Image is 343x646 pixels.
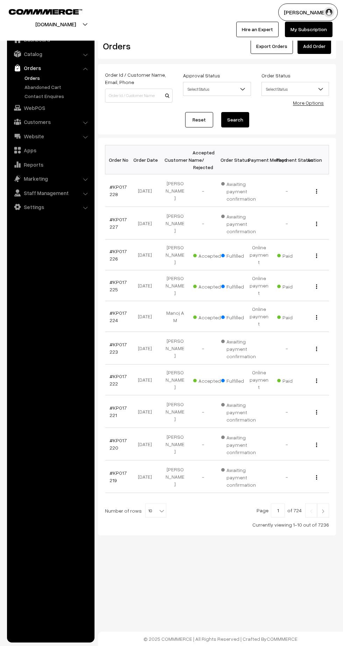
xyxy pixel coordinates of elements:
[221,336,256,360] span: Awaiting payment confirmation
[287,507,302,513] span: of 724
[9,9,82,14] img: COMMMERCE
[105,145,133,174] th: Order No
[277,281,312,290] span: Paid
[189,174,217,207] td: -
[98,632,343,646] footer: © 2025 COMMMERCE | All Rights Reserved | Crafted By
[9,172,92,185] a: Marketing
[245,239,273,270] td: Online payment
[161,270,189,301] td: [PERSON_NAME]
[110,437,127,451] a: #KP017220
[316,315,317,320] img: Menu
[9,116,92,128] a: Customers
[183,82,251,96] span: Select Status
[146,504,166,518] span: 10
[273,145,301,174] th: Payment Status
[316,443,317,447] img: Menu
[105,521,329,528] div: Currently viewing 1-10 out of 7236
[285,22,332,37] a: My Subscription
[161,460,189,493] td: [PERSON_NAME]
[261,82,329,96] span: Select Status
[257,507,268,513] span: Page
[221,432,256,456] span: Awaiting payment confirmation
[221,281,256,290] span: Fulfilled
[133,145,161,174] th: Order Date
[110,279,127,292] a: #KP017225
[9,158,92,171] a: Reports
[189,145,217,174] th: Accepted / Rejected
[261,72,290,79] label: Order Status
[133,301,161,332] td: [DATE]
[189,395,217,428] td: -
[193,281,228,290] span: Accepted
[161,395,189,428] td: [PERSON_NAME]
[221,375,256,384] span: Fulfilled
[316,222,317,226] img: Menu
[217,145,245,174] th: Order Status
[278,4,338,21] button: [PERSON_NAME]
[293,100,324,106] a: More Options
[110,248,127,262] a: #KP017226
[273,428,301,460] td: -
[110,470,127,483] a: #KP017219
[23,92,92,100] a: Contact Enquires
[221,400,256,423] span: Awaiting payment confirmation
[161,239,189,270] td: [PERSON_NAME]
[189,332,217,364] td: -
[161,332,189,364] td: [PERSON_NAME]
[267,636,297,642] a: COMMMERCE
[221,211,256,235] span: Awaiting payment confirmation
[161,301,189,332] td: Manoj A M
[9,7,70,15] a: COMMMERCE
[105,89,173,103] input: Order Id / Customer Name / Customer Email / Customer Phone
[189,428,217,460] td: -
[110,405,127,418] a: #KP017221
[262,83,329,95] span: Select Status
[316,378,317,383] img: Menu
[245,145,273,174] th: Payment Method
[273,332,301,364] td: -
[277,375,312,384] span: Paid
[245,301,273,332] td: Online payment
[105,507,142,514] span: Number of rows
[9,130,92,143] a: Website
[245,270,273,301] td: Online payment
[273,395,301,428] td: -
[316,410,317,415] img: Menu
[161,174,189,207] td: [PERSON_NAME]
[9,201,92,213] a: Settings
[221,312,256,321] span: Fulfilled
[133,332,161,364] td: [DATE]
[320,509,326,513] img: Right
[110,373,127,387] a: #KP017222
[161,364,189,395] td: [PERSON_NAME]
[277,312,312,321] span: Paid
[110,216,127,230] a: #KP017227
[161,428,189,460] td: [PERSON_NAME]
[145,503,166,518] span: 10
[105,71,173,86] label: Order Id / Customer Name, Email, Phone
[273,174,301,207] td: -
[301,145,329,174] th: Action
[133,364,161,395] td: [DATE]
[251,39,293,54] button: Export Orders
[221,112,249,127] button: Search
[133,270,161,301] td: [DATE]
[193,375,228,384] span: Accepted
[110,310,127,323] a: #KP017224
[11,15,100,33] button: [DOMAIN_NAME]
[9,144,92,157] a: Apps
[324,7,334,18] img: user
[316,347,317,351] img: Menu
[221,250,256,259] span: Fulfilled
[273,207,301,239] td: -
[9,187,92,199] a: Staff Management
[133,428,161,460] td: [DATE]
[133,174,161,207] td: [DATE]
[193,250,228,259] span: Accepted
[110,184,127,197] a: #KP017228
[185,112,213,127] a: Reset
[236,22,279,37] a: Hire an Expert
[161,145,189,174] th: Customer Name
[183,72,220,79] label: Approval Status
[316,253,317,258] img: Menu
